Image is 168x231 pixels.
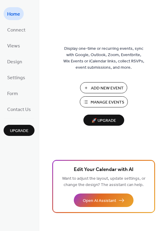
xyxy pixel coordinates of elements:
[4,55,26,68] a: Design
[10,128,28,134] span: Upgrade
[4,103,34,115] a: Contact Us
[74,193,133,207] button: Open AI Assistant
[80,82,127,93] button: Add New Event
[7,41,20,51] span: Views
[4,125,34,136] button: Upgrade
[4,87,22,100] a: Form
[4,71,29,84] a: Settings
[4,39,24,52] a: Views
[4,23,29,36] a: Connect
[91,99,124,106] span: Manage Events
[83,115,124,126] button: 🚀 Upgrade
[7,105,31,114] span: Contact Us
[7,25,25,35] span: Connect
[63,46,144,71] span: Display one-time or recurring events, sync with Google, Outlook, Zoom, Eventbrite, Wix Events or ...
[83,198,116,204] span: Open AI Assistant
[62,175,145,189] span: Want to adjust the layout, update settings, or change the design? The assistant can help.
[7,10,20,19] span: Home
[7,57,22,67] span: Design
[7,73,25,82] span: Settings
[4,7,24,20] a: Home
[80,96,128,107] button: Manage Events
[91,85,124,91] span: Add New Event
[87,117,121,125] span: 🚀 Upgrade
[74,166,133,174] span: Edit Your Calendar with AI
[7,89,18,98] span: Form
